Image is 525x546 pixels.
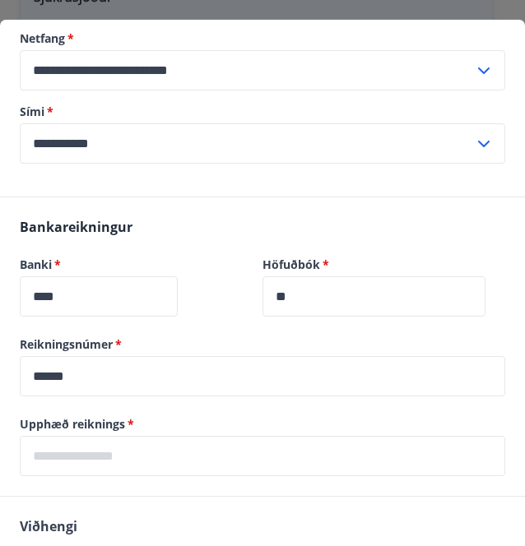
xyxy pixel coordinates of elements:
[20,30,505,47] label: Netfang
[20,517,77,535] span: Viðhengi
[20,416,505,433] label: Upphæð reiknings
[20,104,505,120] label: Sími
[20,336,505,353] label: Reikningsnúmer
[20,218,132,236] span: Bankareikningur
[20,257,243,273] label: Banki
[262,257,486,273] label: Höfuðbók
[20,436,505,476] div: Upphæð reiknings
